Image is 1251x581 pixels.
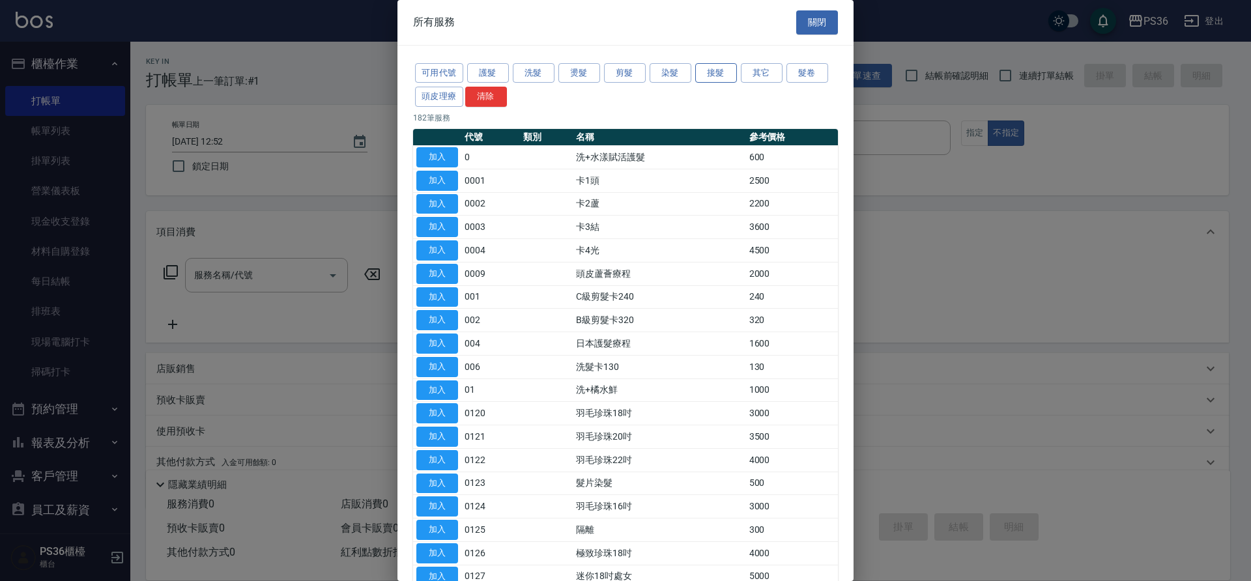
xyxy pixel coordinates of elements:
button: 清除 [465,87,507,107]
td: 01 [461,378,520,402]
td: 006 [461,355,520,378]
td: 羽毛珍珠16吋 [573,495,745,518]
button: 加入 [416,496,458,517]
th: 代號 [461,129,520,146]
button: 加入 [416,147,458,167]
th: 類別 [520,129,573,146]
td: 洗+橘水鮮 [573,378,745,402]
td: 4000 [746,448,838,472]
td: 3000 [746,495,838,518]
button: 關閉 [796,10,838,35]
td: 羽毛珍珠20吋 [573,425,745,449]
td: 髮片染髮 [573,472,745,495]
button: 加入 [416,333,458,354]
td: 320 [746,309,838,332]
td: 羽毛珍珠18吋 [573,402,745,425]
td: 日本護髮療程 [573,332,745,356]
td: 0122 [461,448,520,472]
td: 4500 [746,239,838,262]
td: 240 [746,285,838,309]
td: 卡3結 [573,216,745,239]
td: 0003 [461,216,520,239]
button: 染髮 [650,63,691,83]
button: 接髮 [695,63,737,83]
button: 加入 [416,194,458,214]
td: 0125 [461,518,520,542]
td: 0001 [461,169,520,192]
button: 加入 [416,403,458,423]
td: 0002 [461,192,520,216]
td: 2200 [746,192,838,216]
td: 0123 [461,472,520,495]
td: 羽毛珍珠22吋 [573,448,745,472]
td: 001 [461,285,520,309]
td: 4000 [746,541,838,565]
td: 洗髮卡130 [573,355,745,378]
button: 加入 [416,287,458,307]
td: C級剪髮卡240 [573,285,745,309]
td: 0121 [461,425,520,449]
td: 600 [746,146,838,169]
button: 加入 [416,427,458,447]
td: 0124 [461,495,520,518]
td: 3600 [746,216,838,239]
button: 洗髮 [513,63,554,83]
td: 3500 [746,425,838,449]
td: 1000 [746,378,838,402]
button: 加入 [416,357,458,377]
td: 卡4光 [573,239,745,262]
td: 0004 [461,239,520,262]
td: 洗+水漾賦活護髮 [573,146,745,169]
td: 卡2蘆 [573,192,745,216]
button: 頭皮理療 [415,87,463,107]
td: 0120 [461,402,520,425]
td: 2500 [746,169,838,192]
button: 其它 [741,63,783,83]
button: 加入 [416,310,458,330]
td: 頭皮蘆薈療程 [573,262,745,285]
span: 所有服務 [413,16,455,29]
th: 參考價格 [746,129,838,146]
button: 加入 [416,264,458,284]
td: 130 [746,355,838,378]
th: 名稱 [573,129,745,146]
button: 燙髮 [558,63,600,83]
td: 隔離 [573,518,745,542]
p: 182 筆服務 [413,112,838,124]
button: 加入 [416,380,458,401]
td: 0126 [461,541,520,565]
button: 護髮 [467,63,509,83]
td: 0 [461,146,520,169]
button: 加入 [416,450,458,470]
button: 加入 [416,171,458,191]
button: 加入 [416,217,458,237]
td: 002 [461,309,520,332]
td: 0009 [461,262,520,285]
button: 髮卷 [786,63,828,83]
button: 剪髮 [604,63,646,83]
td: 2000 [746,262,838,285]
td: 500 [746,472,838,495]
button: 加入 [416,520,458,540]
button: 加入 [416,543,458,563]
td: 卡1頭 [573,169,745,192]
td: 極致珍珠18吋 [573,541,745,565]
td: 004 [461,332,520,356]
td: 3000 [746,402,838,425]
button: 加入 [416,240,458,261]
td: 1600 [746,332,838,356]
td: B級剪髮卡320 [573,309,745,332]
td: 300 [746,518,838,542]
button: 加入 [416,474,458,494]
button: 可用代號 [415,63,463,83]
